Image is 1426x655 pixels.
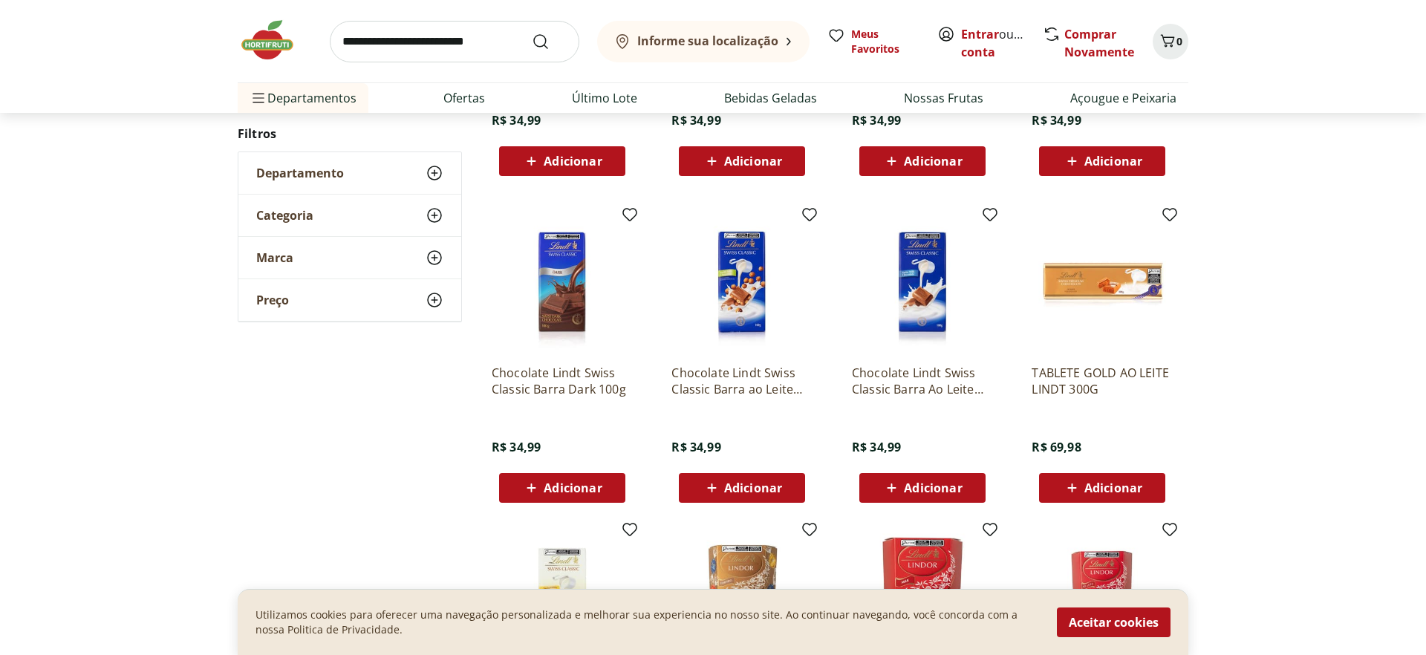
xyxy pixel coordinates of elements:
[256,293,289,307] span: Preço
[851,27,919,56] span: Meus Favoritos
[1039,146,1165,176] button: Adicionar
[238,152,461,194] button: Departamento
[961,25,1027,61] span: ou
[1064,26,1134,60] a: Comprar Novamente
[724,482,782,494] span: Adicionar
[827,27,919,56] a: Meus Favoritos
[238,237,461,278] button: Marca
[532,33,567,50] button: Submit Search
[852,365,993,397] a: Chocolate Lindt Swiss Classic Barra Ao Leite 100g
[1070,89,1176,107] a: Açougue e Peixaria
[492,112,541,128] span: R$ 34,99
[499,473,625,503] button: Adicionar
[852,112,901,128] span: R$ 34,99
[671,112,720,128] span: R$ 34,99
[904,89,983,107] a: Nossas Frutas
[492,365,633,397] a: Chocolate Lindt Swiss Classic Barra Dark 100g
[492,212,633,353] img: Chocolate Lindt Swiss Classic Barra Dark 100g
[1032,439,1081,455] span: R$ 69,98
[904,155,962,167] span: Adicionar
[679,473,805,503] button: Adicionar
[1084,482,1142,494] span: Adicionar
[961,26,999,42] a: Entrar
[1084,155,1142,167] span: Adicionar
[637,33,778,49] b: Informe sua localização
[597,21,810,62] button: Informe sua localização
[499,146,625,176] button: Adicionar
[238,279,461,321] button: Preço
[544,155,602,167] span: Adicionar
[238,119,462,149] h2: Filtros
[256,250,293,265] span: Marca
[671,439,720,455] span: R$ 34,99
[443,89,485,107] a: Ofertas
[671,365,813,397] a: Chocolate Lindt Swiss Classic Barra ao Leite Com Avelã 100g
[238,18,312,62] img: Hortifruti
[1032,365,1173,397] a: TABLETE GOLD AO LEITE LINDT 300G
[572,89,637,107] a: Último Lote
[961,26,1043,60] a: Criar conta
[256,166,344,180] span: Departamento
[671,212,813,353] img: Chocolate Lindt Swiss Classic Barra ao Leite Com Avelã 100g
[1153,24,1188,59] button: Carrinho
[238,195,461,236] button: Categoria
[679,146,805,176] button: Adicionar
[250,80,356,116] span: Departamentos
[724,155,782,167] span: Adicionar
[492,439,541,455] span: R$ 34,99
[1032,212,1173,353] img: TABLETE GOLD AO LEITE LINDT 300G
[256,208,313,223] span: Categoria
[852,439,901,455] span: R$ 34,99
[255,607,1039,637] p: Utilizamos cookies para oferecer uma navegação personalizada e melhorar sua experiencia no nosso ...
[852,212,993,353] img: Chocolate Lindt Swiss Classic Barra Ao Leite 100g
[859,146,986,176] button: Adicionar
[544,482,602,494] span: Adicionar
[1057,607,1171,637] button: Aceitar cookies
[1032,112,1081,128] span: R$ 34,99
[1176,34,1182,48] span: 0
[859,473,986,503] button: Adicionar
[904,482,962,494] span: Adicionar
[724,89,817,107] a: Bebidas Geladas
[1039,473,1165,503] button: Adicionar
[250,80,267,116] button: Menu
[330,21,579,62] input: search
